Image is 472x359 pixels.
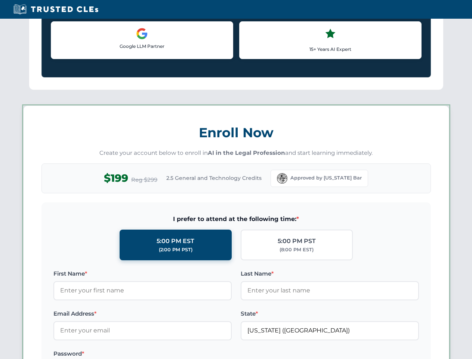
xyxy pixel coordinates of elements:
p: Create your account below to enroll in and start learning immediately. [41,149,431,157]
input: Florida (FL) [241,321,419,340]
input: Enter your first name [53,281,232,300]
p: Google LLM Partner [57,43,227,50]
span: I prefer to attend at the following time: [53,214,419,224]
div: (2:00 PM PST) [159,246,192,254]
div: 5:00 PM PST [278,236,316,246]
label: Email Address [53,309,232,318]
div: (8:00 PM EST) [280,246,314,254]
img: Trusted CLEs [11,4,101,15]
div: 5:00 PM EST [157,236,194,246]
strong: AI in the Legal Profession [208,149,285,156]
span: 2.5 General and Technology Credits [166,174,262,182]
img: Florida Bar [277,173,287,184]
input: Enter your email [53,321,232,340]
label: Password [53,349,232,358]
span: $199 [104,170,128,187]
span: Reg $299 [131,175,157,184]
img: Google [136,28,148,40]
h3: Enroll Now [41,121,431,144]
label: First Name [53,269,232,278]
span: Approved by [US_STATE] Bar [290,174,362,182]
label: Last Name [241,269,419,278]
input: Enter your last name [241,281,419,300]
label: State [241,309,419,318]
p: 15+ Years AI Expert [246,46,415,53]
